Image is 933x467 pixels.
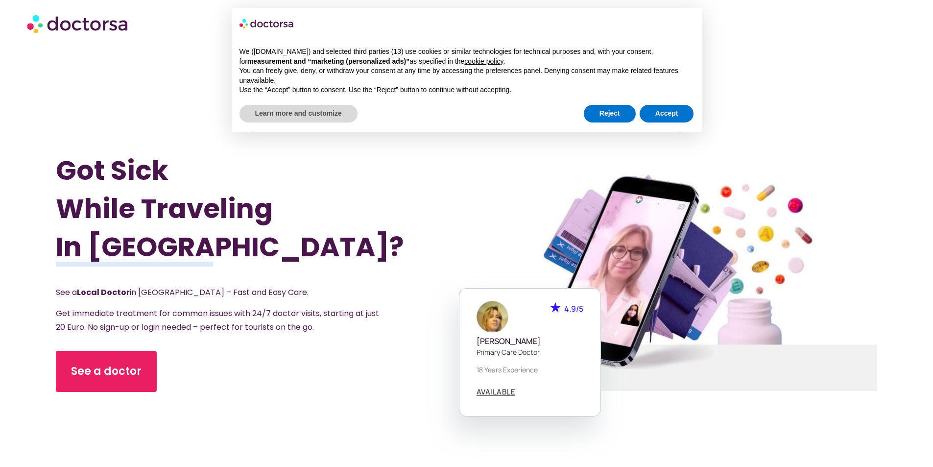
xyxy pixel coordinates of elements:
a: See a doctor [56,351,157,392]
button: Reject [584,105,636,123]
button: Learn more and customize [239,105,358,123]
p: Use the “Accept” button to consent. Use the “Reject” button to continue without accepting. [239,85,694,95]
a: AVAILABLE [477,388,516,396]
span: See a doctor [71,364,142,379]
h5: [PERSON_NAME] [477,337,583,346]
img: logo [239,16,294,31]
span: AVAILABLE [477,388,516,395]
strong: measurement and “marketing (personalized ads)” [247,57,409,65]
p: We ([DOMAIN_NAME]) and selected third parties (13) use cookies or similar technologies for techni... [239,47,694,66]
span: See a in [GEOGRAPHIC_DATA] – Fast and Easy Care. [56,287,309,298]
a: cookie policy [464,57,503,65]
p: You can freely give, deny, or withdraw your consent at any time by accessing the preferences pane... [239,66,694,85]
p: 18 years experience [477,365,583,375]
strong: Local Doctor [77,287,130,298]
span: 4.9/5 [564,303,583,314]
p: Primary care doctor [477,347,583,357]
span: Get immediate treatment for common issues with 24/7 doctor visits, starting at just 20 Euro. No s... [56,308,379,333]
button: Accept [640,105,694,123]
h1: Got Sick While Traveling In [GEOGRAPHIC_DATA]? [56,151,405,266]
